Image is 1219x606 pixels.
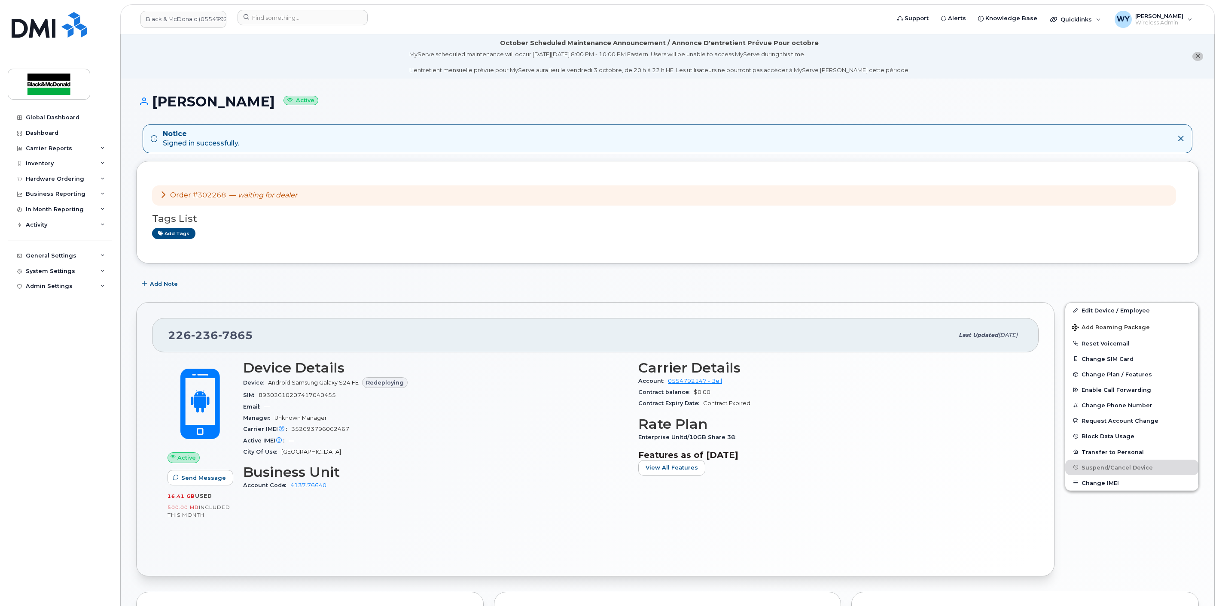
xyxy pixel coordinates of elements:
[168,493,195,499] span: 16.41 GB
[168,504,230,518] span: included this month
[1065,413,1198,428] button: Request Account Change
[163,129,239,149] div: Signed in successfully.
[1192,52,1203,61] button: close notification
[136,94,1199,109] h1: [PERSON_NAME]
[152,228,195,239] a: Add tags
[1082,464,1153,470] span: Suspend/Cancel Device
[1065,367,1198,382] button: Change Plan / Features
[638,360,1023,376] h3: Carrier Details
[291,426,349,432] span: 352693796062467
[638,416,1023,432] h3: Rate Plan
[259,392,336,398] span: 89302610207417040455
[243,426,291,432] span: Carrier IMEI
[1065,318,1198,336] button: Add Roaming Package
[1065,475,1198,491] button: Change IMEI
[289,437,294,444] span: —
[1082,371,1152,378] span: Change Plan / Features
[1065,336,1198,351] button: Reset Voicemail
[218,329,253,342] span: 7865
[366,379,404,387] span: Redeploying
[1065,382,1198,397] button: Enable Call Forwarding
[638,400,703,406] span: Contract Expiry Date
[152,213,1183,224] h3: Tags List
[243,379,268,386] span: Device
[274,415,327,421] span: Unknown Manager
[638,460,705,476] button: View All Features
[243,448,281,455] span: City Of Use
[150,280,178,288] span: Add Note
[409,50,910,74] div: MyServe scheduled maintenance will occur [DATE][DATE] 8:00 PM - 10:00 PM Eastern. Users will be u...
[168,470,233,485] button: Send Message
[193,191,226,199] a: #302268
[283,96,318,106] small: Active
[243,464,628,480] h3: Business Unit
[1065,397,1198,413] button: Change Phone Number
[959,332,998,338] span: Last updated
[195,493,212,499] span: used
[1065,303,1198,318] a: Edit Device / Employee
[229,191,297,199] span: —
[191,329,218,342] span: 236
[638,450,1023,460] h3: Features as of [DATE]
[238,191,297,199] em: waiting for dealer
[264,403,270,410] span: —
[500,39,819,48] div: October Scheduled Maintenance Announcement / Annonce D'entretient Prévue Pour octobre
[181,474,226,482] span: Send Message
[281,448,341,455] span: [GEOGRAPHIC_DATA]
[1072,324,1150,332] span: Add Roaming Package
[243,415,274,421] span: Manager
[243,360,628,376] h3: Device Details
[1065,351,1198,367] button: Change SIM Card
[646,464,698,472] span: View All Features
[243,437,289,444] span: Active IMEI
[998,332,1018,338] span: [DATE]
[703,400,750,406] span: Contract Expired
[177,454,196,462] span: Active
[1065,428,1198,444] button: Block Data Usage
[638,434,740,440] span: Enterprise Unltd/10GB Share 36
[1065,444,1198,460] button: Transfer to Personal
[268,379,359,386] span: Android Samsung Galaxy S24 FE
[694,389,710,395] span: $0.00
[243,482,290,488] span: Account Code
[243,392,259,398] span: SIM
[163,129,239,139] strong: Notice
[668,378,722,384] a: 0554792147 - Bell
[290,482,326,488] a: 4137.76640
[136,276,185,292] button: Add Note
[638,378,668,384] span: Account
[170,191,191,199] span: Order
[168,329,253,342] span: 226
[1065,460,1198,475] button: Suspend/Cancel Device
[243,403,264,410] span: Email
[168,504,199,510] span: 500.00 MB
[1082,387,1151,393] span: Enable Call Forwarding
[638,389,694,395] span: Contract balance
